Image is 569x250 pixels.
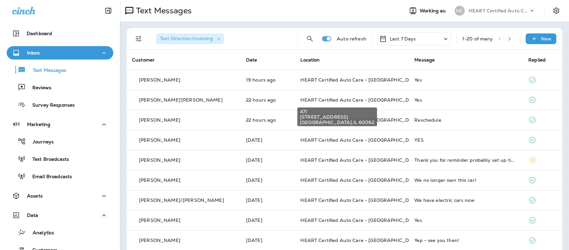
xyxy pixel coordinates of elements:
p: [PERSON_NAME] [139,117,180,123]
p: Inbox [27,50,40,55]
p: Email Broadcasts [26,174,72,180]
button: Marketing [7,118,113,131]
div: Yes [414,97,518,103]
span: HEART Certified Auto Care - [GEOGRAPHIC_DATA] [300,177,420,183]
button: Search Messages [303,32,317,45]
button: Email Broadcasts [7,169,113,183]
span: HEART Certified Auto Care - [GEOGRAPHIC_DATA] [300,237,420,243]
div: Text Direction:Incoming [156,33,224,44]
p: Oct 1, 2025 03:33 PM [246,157,290,163]
p: [PERSON_NAME] [139,77,180,83]
p: Assets [27,193,43,199]
span: [STREET_ADDRESS] [300,114,374,120]
span: Message [414,57,435,63]
p: Oct 2, 2025 12:19 PM [246,77,290,83]
p: Oct 2, 2025 09:04 AM [246,117,290,123]
span: HEART Certified Auto Care - [GEOGRAPHIC_DATA] [300,77,420,83]
p: HEART Certified Auto Care [469,8,529,13]
p: New [541,36,551,41]
p: Oct 1, 2025 02:22 PM [246,177,290,183]
p: [PERSON_NAME] [139,137,180,143]
p: Survey Responses [26,102,75,109]
p: Text Messages [133,6,192,16]
span: HEART Certified Auto Care - [GEOGRAPHIC_DATA] [300,197,420,203]
div: Reschedule [414,117,518,123]
div: Yep - see you then! [414,238,518,243]
span: Date [246,57,257,63]
span: Working as: [420,8,448,14]
p: Analytics [26,230,54,236]
div: Yes [414,218,518,223]
span: HEART Certified Auto Care - [GEOGRAPHIC_DATA] [300,97,420,103]
div: We no longer own this car! [414,177,518,183]
p: Reviews [26,85,51,91]
div: YES [414,137,518,143]
span: Text Direction : Incoming [160,35,213,41]
p: Data [27,213,38,218]
div: Thank you for reminder probably set up time next week, appreciate [414,157,518,163]
div: HC [455,6,465,16]
p: [PERSON_NAME] [139,177,180,183]
p: [PERSON_NAME] [139,238,180,243]
button: Dashboard [7,27,113,40]
button: Text Broadcasts [7,152,113,166]
p: Marketing [27,122,50,127]
p: Dashboard [27,31,52,36]
button: Inbox [7,46,113,59]
span: 471 [300,109,374,114]
p: [PERSON_NAME] [139,218,180,223]
button: Analytics [7,225,113,239]
button: Collapse Sidebar [99,4,118,17]
button: Filters [132,32,145,45]
div: Yes [414,77,518,83]
div: 1 - 20 of many [462,36,493,41]
p: [PERSON_NAME]'[PERSON_NAME] [139,97,223,103]
span: Location [300,57,320,63]
button: Text Messages [7,63,113,77]
p: Auto refresh [337,36,366,41]
span: Replied [528,57,546,63]
span: HEART Certified Auto Care - [GEOGRAPHIC_DATA] [300,137,420,143]
p: Last 7 Days [390,36,416,41]
p: Oct 2, 2025 06:54 AM [246,137,290,143]
button: Settings [550,5,562,17]
p: [PERSON_NAME] [139,157,180,163]
div: We have electric cars now [414,198,518,203]
button: Journeys [7,134,113,148]
button: Data [7,209,113,222]
p: [PERSON_NAME]/[PERSON_NAME] [139,198,224,203]
span: [GEOGRAPHIC_DATA] , IL 60062 [300,120,374,125]
span: HEART Certified Auto Care - [GEOGRAPHIC_DATA] [300,217,420,223]
button: Reviews [7,80,113,94]
p: Text Broadcasts [26,156,69,163]
p: Journeys [26,139,54,145]
button: Assets [7,189,113,203]
p: Oct 1, 2025 08:57 AM [246,218,290,223]
p: Oct 1, 2025 02:16 PM [246,198,290,203]
span: Customer [132,57,155,63]
p: Sep 30, 2025 03:32 PM [246,238,290,243]
button: Survey Responses [7,98,113,112]
p: Oct 2, 2025 09:06 AM [246,97,290,103]
p: Text Messages [26,68,66,74]
span: HEART Certified Auto Care - [GEOGRAPHIC_DATA] [300,157,420,163]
